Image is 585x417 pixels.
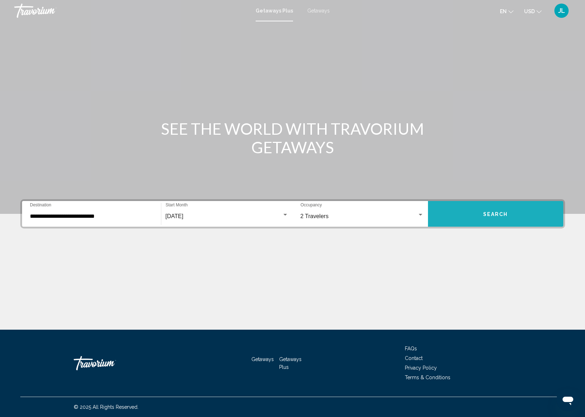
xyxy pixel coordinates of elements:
[500,9,507,14] span: en
[405,355,423,361] a: Contact
[22,201,563,227] div: Search widget
[524,6,542,16] button: Change currency
[307,8,330,14] a: Getaways
[405,346,417,351] a: FAQs
[74,352,145,374] a: Travorium
[524,9,535,14] span: USD
[166,213,183,219] span: [DATE]
[159,119,426,156] h1: SEE THE WORLD WITH TRAVORIUM GETAWAYS
[405,365,437,371] a: Privacy Policy
[14,4,249,18] a: Travorium
[279,356,302,370] a: Getaways Plus
[256,8,293,14] a: Getaways Plus
[558,7,565,14] span: JL
[301,213,329,219] span: 2 Travelers
[557,388,579,411] iframe: Button to launch messaging window
[483,211,508,217] span: Search
[500,6,513,16] button: Change language
[428,201,563,227] button: Search
[74,404,139,410] span: © 2025 All Rights Reserved.
[251,356,274,362] a: Getaways
[405,375,450,380] a: Terms & Conditions
[552,3,571,18] button: User Menu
